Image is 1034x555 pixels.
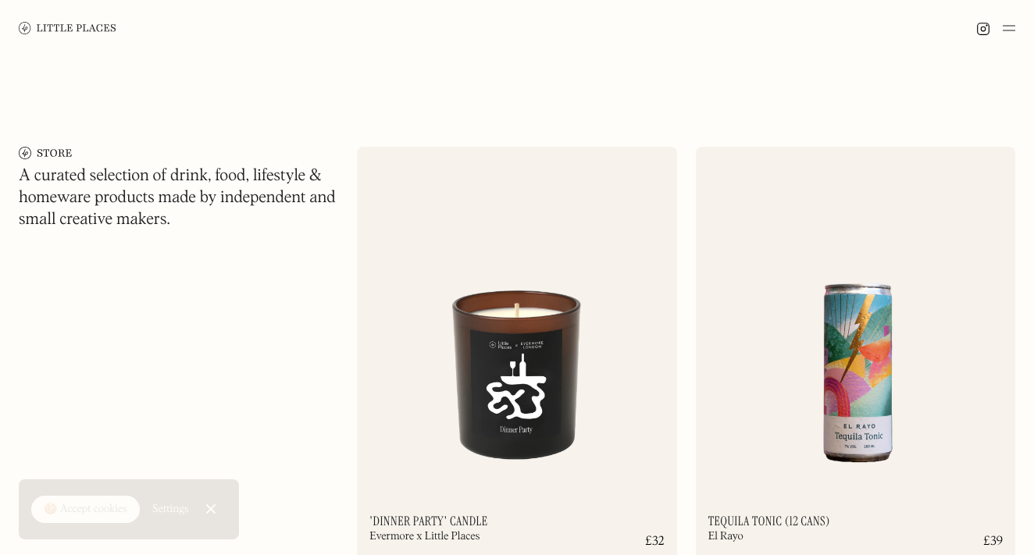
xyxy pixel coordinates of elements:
[19,165,338,231] h1: A curated selection of drink, food, lifestyle & homeware products made by independent and small c...
[983,535,1003,548] div: £39
[645,535,664,548] div: £32
[357,147,676,493] img: 6821a401155898ffc9efaafb_Evermore.png
[31,496,140,524] a: 🍪 Accept cookies
[369,515,487,528] h2: 'Dinner Party' Candle
[369,531,480,542] div: Evermore x Little Places
[708,531,743,542] div: El Rayo
[152,503,189,514] div: Settings
[210,509,211,510] div: Close Cookie Popup
[195,493,226,525] a: Close Cookie Popup
[44,502,127,518] div: 🍪 Accept cookies
[696,147,1015,493] img: 684bd0672f53f3bb2a769dc7_Tequila%20Tonic.png
[708,515,830,528] h2: Tequila Tonic (12 cans)
[152,492,189,527] a: Settings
